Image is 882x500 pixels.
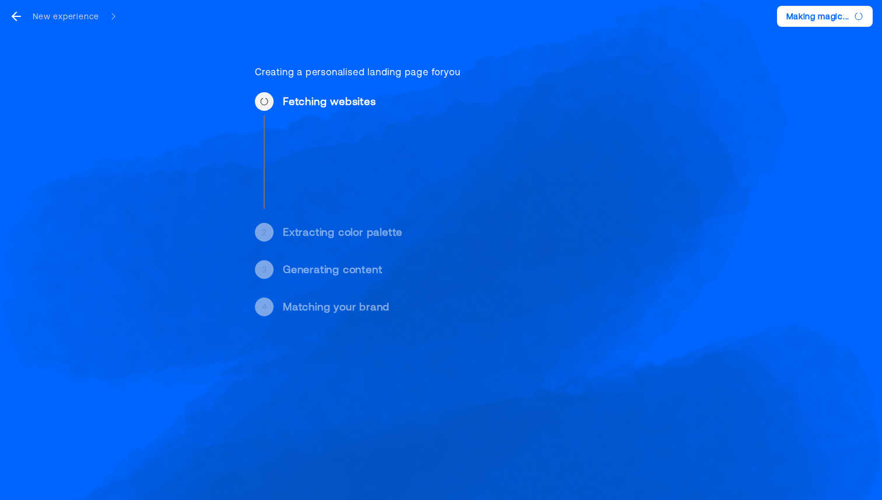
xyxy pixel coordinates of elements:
[777,6,873,27] button: Making magic...
[283,300,660,314] div: Matching your brand
[283,263,660,277] div: Generating content
[283,95,660,109] div: Fetching websites
[33,11,99,22] div: New experience
[262,226,267,238] div: 2
[9,9,23,23] svg: go back
[255,65,660,78] div: Creating a personalised landing page for you
[262,301,267,313] div: 4
[262,264,267,275] div: 3
[283,225,660,239] div: Extracting color palette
